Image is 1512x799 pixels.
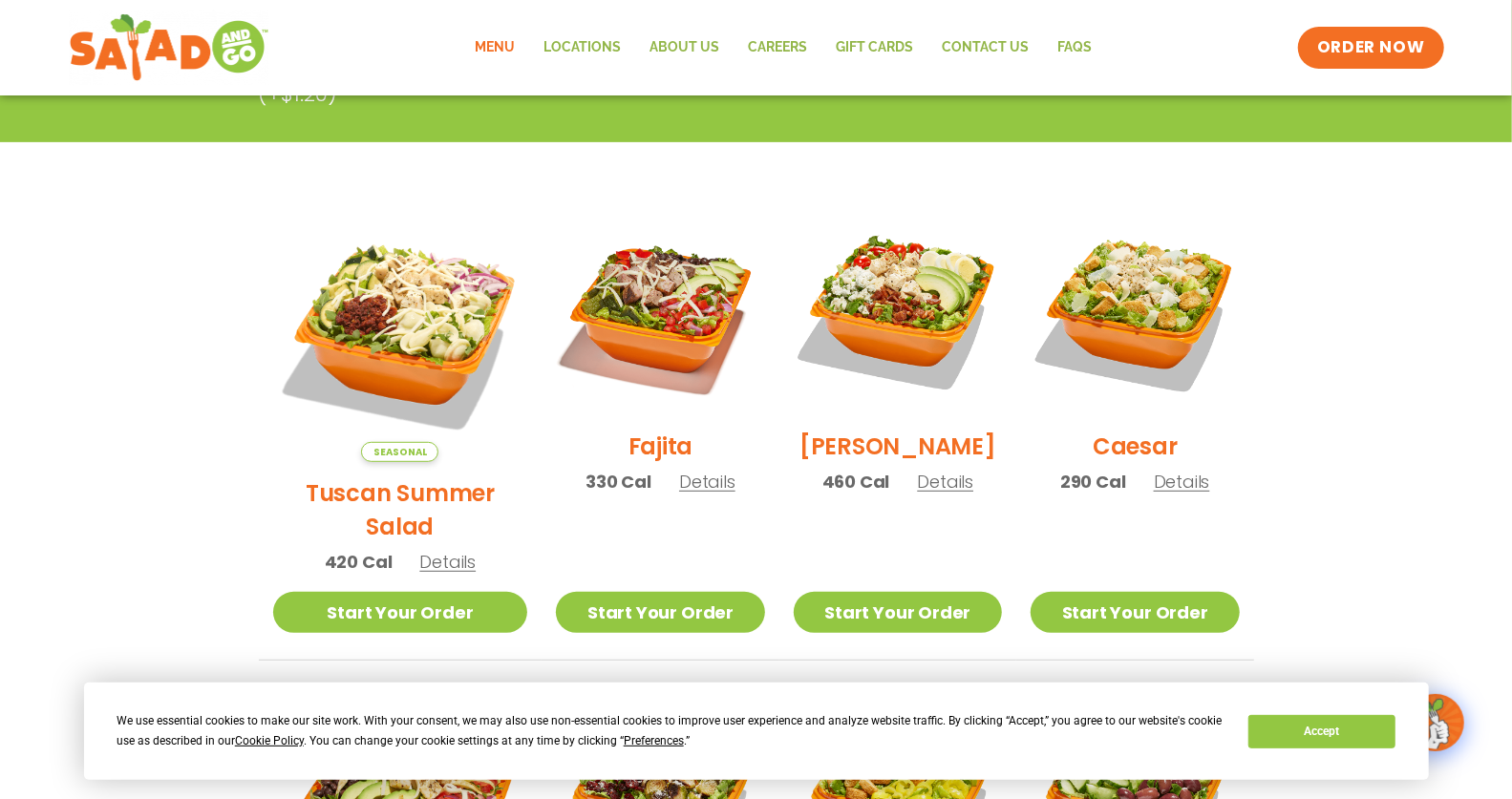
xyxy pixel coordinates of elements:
[794,592,1002,633] a: Start Your Order
[624,734,684,747] span: Preferences
[1248,715,1395,748] button: Accept
[822,26,928,70] a: GIFT CARDS
[84,683,1429,780] div: Cookie Consent Prompt
[1154,470,1210,494] span: Details
[794,207,1002,415] img: Product photo for Cobb Salad
[556,207,764,415] img: Product photo for Fajita Salad
[628,430,693,463] h2: Fajita
[461,26,1107,70] nav: Menu
[1317,36,1424,59] span: ORDER NOW
[556,592,764,633] a: Start Your Order
[361,442,438,462] span: Seasonal
[917,470,973,494] span: Details
[822,469,890,494] span: 460 Cal
[1060,469,1126,494] span: 290 Cal
[1409,696,1462,749] img: wpChatIcon
[461,26,530,70] a: Menu
[273,476,528,543] h2: Tuscan Summer Salad
[273,592,528,633] a: Start Your Order
[1298,27,1443,69] a: ORDER NOW
[1044,26,1107,70] a: FAQs
[586,469,651,494] span: 330 Cal
[1031,207,1239,415] img: Product photo for Caesar Salad
[1031,592,1239,633] a: Start Your Order
[679,470,735,494] span: Details
[69,10,270,86] img: new-SAG-logo-768×292
[325,549,393,575] span: 420 Cal
[419,550,476,574] span: Details
[235,734,304,747] span: Cookie Policy
[117,711,1225,751] div: We use essential cookies to make our site work. With your consent, we may also use non-essential ...
[799,430,996,463] h2: [PERSON_NAME]
[636,26,735,70] a: About Us
[735,26,822,70] a: Careers
[928,26,1044,70] a: Contact Us
[273,207,528,462] img: Product photo for Tuscan Summer Salad
[530,26,636,70] a: Locations
[1093,430,1178,463] h2: Caesar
